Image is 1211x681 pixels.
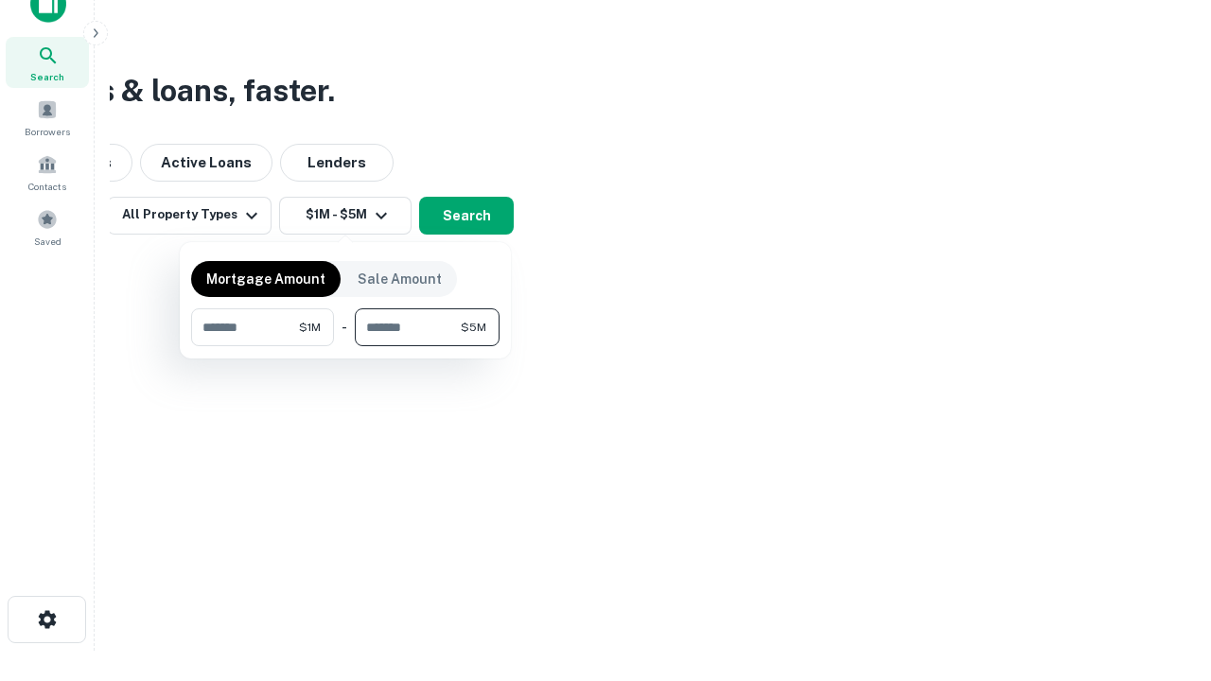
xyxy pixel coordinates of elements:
[461,319,486,336] span: $5M
[342,308,347,346] div: -
[358,269,442,289] p: Sale Amount
[1116,530,1211,620] iframe: Chat Widget
[299,319,321,336] span: $1M
[206,269,325,289] p: Mortgage Amount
